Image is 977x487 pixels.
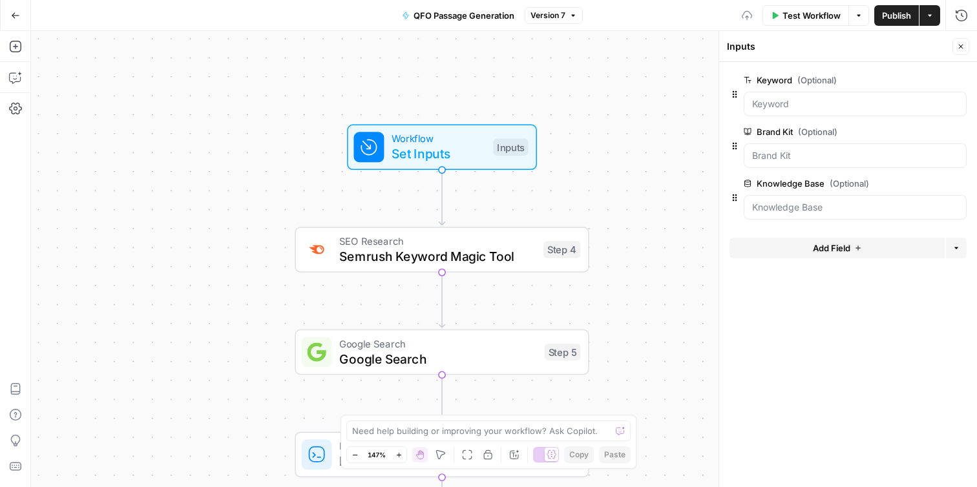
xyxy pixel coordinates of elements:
img: 8a3tdog8tf0qdwwcclgyu02y995m [307,240,326,259]
span: Workflow [392,131,485,147]
g: Edge from start to step_4 [439,170,445,225]
g: Edge from step_4 to step_5 [439,273,445,327]
div: Inputs [493,139,528,156]
button: Add Field [730,238,945,258]
button: Version 7 [525,7,583,24]
span: SEO Research [339,233,536,249]
button: Paste [599,446,631,463]
span: Test Workflow [783,9,841,22]
span: Version 7 [531,10,565,21]
div: Run Code · PythonRun CodeStep 42 [295,432,589,478]
span: Google Search [339,336,537,351]
div: Step 5 [545,344,581,360]
span: Run Code [339,451,530,470]
g: Edge from step_5 to step_42 [439,375,445,430]
button: Copy [564,446,594,463]
div: SEO ResearchSemrush Keyword Magic ToolStep 4 [295,227,589,273]
input: Knowledge Base [752,201,958,214]
div: Inputs [727,40,949,53]
span: (Optional) [798,125,837,138]
span: Run Code · Python [339,439,530,454]
button: QFO Passage Generation [394,5,522,26]
span: (Optional) [797,74,837,87]
label: Brand Kit [744,125,894,138]
label: Keyword [744,74,894,87]
span: (Optional) [830,177,869,190]
span: Publish [882,9,911,22]
span: Add Field [813,242,850,254]
span: Set Inputs [392,144,485,163]
span: Google Search [339,349,537,368]
button: Test Workflow [762,5,848,26]
input: Brand Kit [752,149,958,162]
span: 147% [368,450,386,460]
span: Copy [569,449,589,461]
input: Keyword [752,98,958,110]
span: Semrush Keyword Magic Tool [339,247,536,265]
label: Knowledge Base [744,177,894,190]
div: WorkflowSet InputsInputs [295,125,589,171]
div: Step 4 [543,241,580,258]
div: Google SearchGoogle SearchStep 5 [295,329,589,375]
span: Paste [604,449,625,461]
span: QFO Passage Generation [414,9,514,22]
button: Publish [874,5,919,26]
